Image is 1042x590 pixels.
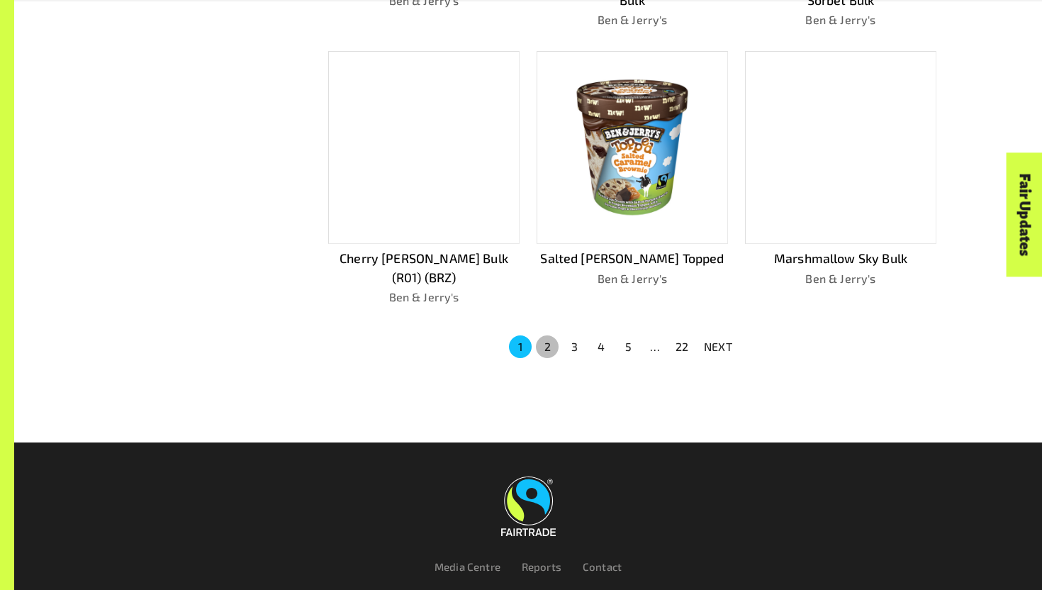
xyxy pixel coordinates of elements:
a: Salted [PERSON_NAME] ToppedBen & Jerry's [537,51,728,306]
p: Marshmallow Sky Bulk [745,249,936,268]
p: Ben & Jerry's [745,11,936,28]
a: Marshmallow Sky BulkBen & Jerry's [745,51,936,306]
nav: pagination navigation [507,334,741,360]
p: Ben & Jerry's [745,270,936,287]
button: Go to page 3 [563,335,586,358]
button: NEXT [695,334,741,360]
a: Cherry [PERSON_NAME] Bulk (R01) (BRZ)Ben & Jerry's [328,51,520,306]
a: Media Centre [435,560,500,573]
p: Ben & Jerry's [537,270,728,287]
button: Go to page 22 [671,335,693,358]
p: NEXT [704,338,732,355]
p: Salted [PERSON_NAME] Topped [537,249,728,268]
button: Go to page 4 [590,335,612,358]
a: Reports [522,560,561,573]
button: Go to page 2 [536,335,559,358]
img: Fairtrade Australia New Zealand logo [501,477,556,536]
button: Go to page 5 [617,335,639,358]
p: Cherry [PERSON_NAME] Bulk (R01) (BRZ) [328,249,520,287]
p: Ben & Jerry's [328,289,520,306]
p: Ben & Jerry's [537,11,728,28]
button: page 1 [509,335,532,358]
a: Contact [583,560,622,573]
div: … [644,338,666,355]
